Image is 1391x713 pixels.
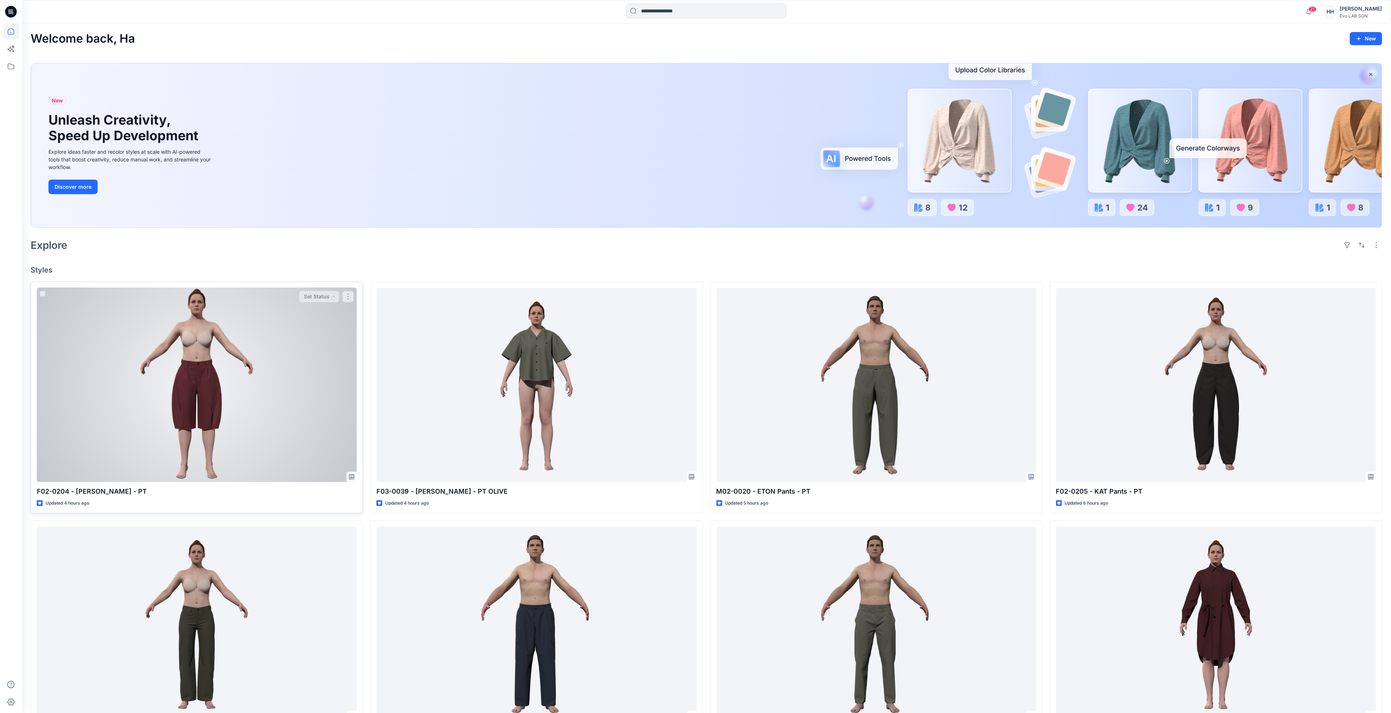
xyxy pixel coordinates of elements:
[1056,288,1376,482] a: F02-0205 - KAT Pants - PT
[376,486,696,497] p: F03-0039 - [PERSON_NAME] - PT OLIVE
[1324,5,1337,18] div: HH
[37,486,357,497] p: F02-0204 - [PERSON_NAME] - PT
[31,266,1382,274] h4: Styles
[1340,13,1382,19] div: Evo LAB SGN
[48,148,212,171] div: Explore ideas faster and recolor styles at scale with AI-powered tools that boost creativity, red...
[1056,486,1376,497] p: F02-0205 - KAT Pants - PT
[725,500,769,507] p: Updated 5 hours ago
[48,112,202,144] h1: Unleash Creativity, Speed Up Development
[1350,32,1382,45] button: New
[376,288,696,482] a: F03-0039 - DANI Shirt - PT OLIVE
[1340,4,1382,13] div: [PERSON_NAME]
[46,500,89,507] p: Updated 4 hours ago
[385,500,429,507] p: Updated 4 hours ago
[1309,6,1317,12] span: 21
[31,32,135,46] h2: Welcome back, Ha
[31,239,67,251] h2: Explore
[37,288,357,482] a: F02-0204 - JENNY Shoulotte - PT
[716,486,1036,497] p: M02-0020 - ETON Pants - PT
[52,96,63,105] span: New
[716,288,1036,482] a: M02-0020 - ETON Pants - PT
[48,180,212,194] a: Discover more
[48,180,98,194] button: Discover more
[1065,500,1109,507] p: Updated 6 hours ago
